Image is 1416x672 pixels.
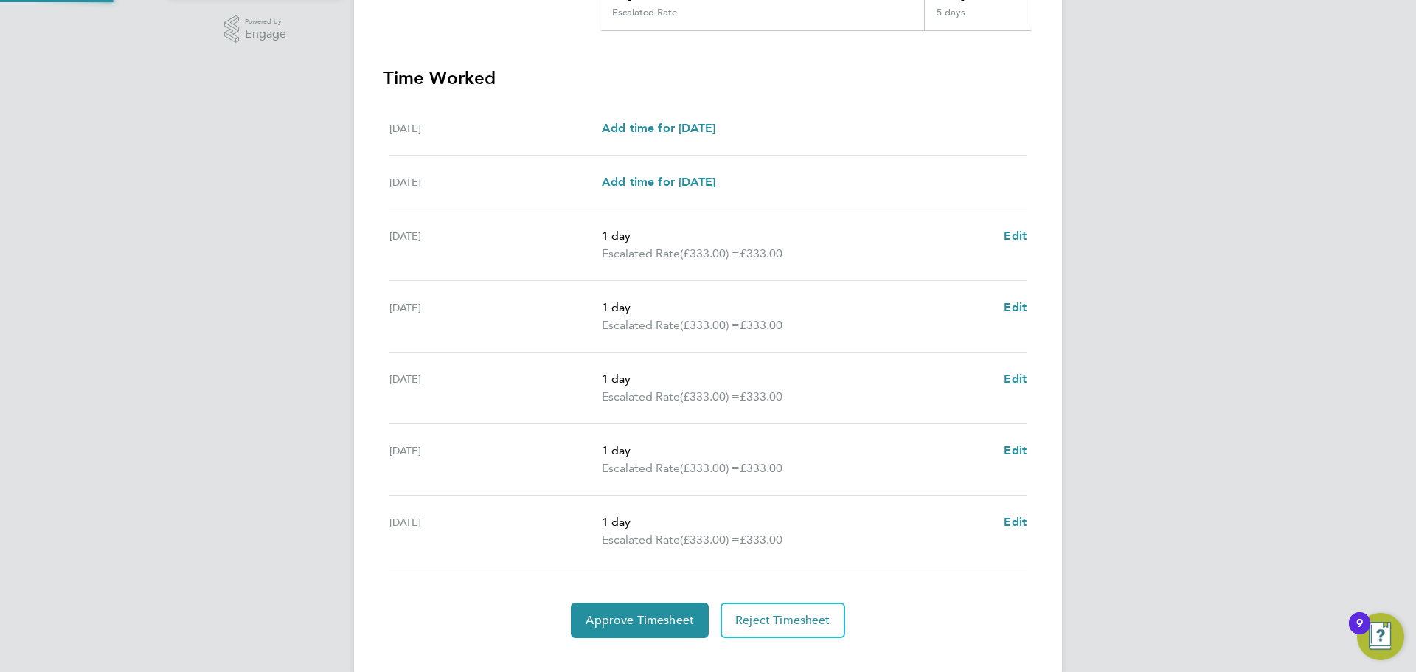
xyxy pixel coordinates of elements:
[602,119,715,137] a: Add time for [DATE]
[740,318,782,332] span: £333.00
[1357,613,1404,660] button: Open Resource Center, 9 new notifications
[602,460,680,477] span: Escalated Rate
[1004,300,1027,314] span: Edit
[602,370,992,388] p: 1 day
[602,175,715,189] span: Add time for [DATE]
[1004,229,1027,243] span: Edit
[680,461,740,475] span: (£333.00) =
[602,121,715,135] span: Add time for [DATE]
[740,389,782,403] span: £333.00
[389,370,602,406] div: [DATE]
[680,389,740,403] span: (£333.00) =
[1004,443,1027,457] span: Edit
[602,531,680,549] span: Escalated Rate
[602,227,992,245] p: 1 day
[602,299,992,316] p: 1 day
[924,7,1032,30] div: 5 days
[721,603,845,638] button: Reject Timesheet
[389,513,602,549] div: [DATE]
[1004,370,1027,388] a: Edit
[602,173,715,191] a: Add time for [DATE]
[602,245,680,263] span: Escalated Rate
[383,66,1032,90] h3: Time Worked
[389,119,602,137] div: [DATE]
[389,173,602,191] div: [DATE]
[1356,623,1363,642] div: 9
[224,15,287,44] a: Powered byEngage
[586,613,694,628] span: Approve Timesheet
[602,316,680,334] span: Escalated Rate
[389,299,602,334] div: [DATE]
[612,7,677,18] div: Escalated Rate
[740,461,782,475] span: £333.00
[680,246,740,260] span: (£333.00) =
[245,15,286,28] span: Powered by
[389,227,602,263] div: [DATE]
[1004,442,1027,460] a: Edit
[1004,515,1027,529] span: Edit
[602,513,992,531] p: 1 day
[740,246,782,260] span: £333.00
[680,318,740,332] span: (£333.00) =
[1004,513,1027,531] a: Edit
[602,442,992,460] p: 1 day
[602,388,680,406] span: Escalated Rate
[740,533,782,547] span: £333.00
[1004,299,1027,316] a: Edit
[245,28,286,41] span: Engage
[571,603,709,638] button: Approve Timesheet
[389,442,602,477] div: [DATE]
[680,533,740,547] span: (£333.00) =
[1004,372,1027,386] span: Edit
[735,613,830,628] span: Reject Timesheet
[1004,227,1027,245] a: Edit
